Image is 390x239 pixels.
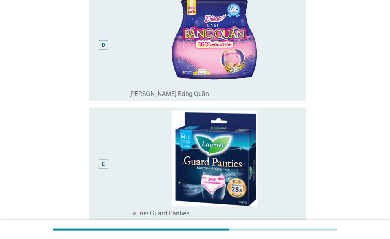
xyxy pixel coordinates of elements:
[102,160,105,168] div: E
[129,90,209,98] label: [PERSON_NAME] Băng Quần
[102,40,105,49] div: D
[129,110,300,206] img: 88e09820-1850-4f2f-90aa-edd1f31ba98c-LaurierPants.png
[129,209,189,217] label: Laurier Guard Panties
